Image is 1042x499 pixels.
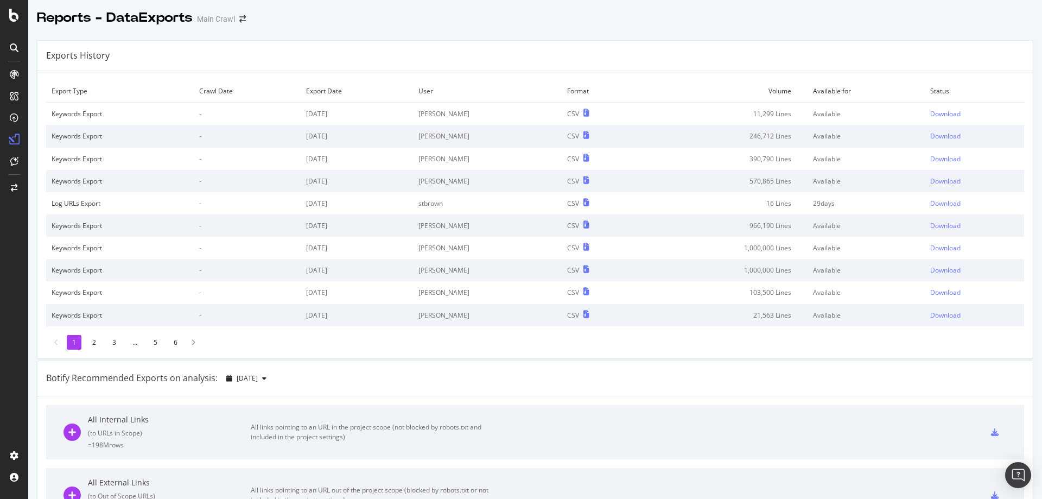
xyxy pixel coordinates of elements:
[641,281,808,304] td: 103,500 Lines
[567,243,579,252] div: CSV
[52,266,188,275] div: Keywords Export
[413,80,562,103] td: User
[301,214,413,237] td: [DATE]
[52,199,188,208] div: Log URLs Export
[301,80,413,103] td: Export Date
[52,176,188,186] div: Keywords Export
[413,304,562,326] td: [PERSON_NAME]
[413,192,562,214] td: stbrown
[52,243,188,252] div: Keywords Export
[87,335,101,350] li: 2
[930,109,1019,118] a: Download
[413,281,562,304] td: [PERSON_NAME]
[168,335,183,350] li: 6
[813,154,920,163] div: Available
[562,80,641,103] td: Format
[88,428,251,438] div: ( to URLs in Scope )
[567,221,579,230] div: CSV
[930,154,1019,163] a: Download
[930,221,961,230] div: Download
[930,221,1019,230] a: Download
[930,266,961,275] div: Download
[194,148,301,170] td: -
[46,49,110,62] div: Exports History
[148,335,163,350] li: 5
[813,311,920,320] div: Available
[925,80,1024,103] td: Status
[641,103,808,125] td: 11,299 Lines
[567,176,579,186] div: CSV
[813,266,920,275] div: Available
[194,170,301,192] td: -
[194,259,301,281] td: -
[301,192,413,214] td: [DATE]
[930,243,961,252] div: Download
[567,266,579,275] div: CSV
[194,125,301,147] td: -
[194,281,301,304] td: -
[52,311,188,320] div: Keywords Export
[567,288,579,297] div: CSV
[301,259,413,281] td: [DATE]
[413,148,562,170] td: [PERSON_NAME]
[413,125,562,147] td: [PERSON_NAME]
[46,372,218,384] div: Botify Recommended Exports on analysis:
[567,109,579,118] div: CSV
[52,288,188,297] div: Keywords Export
[930,266,1019,275] a: Download
[808,192,925,214] td: 29 days
[991,428,999,436] div: csv-export
[930,109,961,118] div: Download
[930,311,1019,320] a: Download
[222,370,271,387] button: [DATE]
[194,237,301,259] td: -
[641,237,808,259] td: 1,000,000 Lines
[641,214,808,237] td: 966,190 Lines
[641,80,808,103] td: Volume
[301,237,413,259] td: [DATE]
[813,131,920,141] div: Available
[301,170,413,192] td: [DATE]
[567,131,579,141] div: CSV
[567,199,579,208] div: CSV
[641,125,808,147] td: 246,712 Lines
[194,103,301,125] td: -
[930,131,1019,141] a: Download
[37,9,193,27] div: Reports - DataExports
[930,199,961,208] div: Download
[641,192,808,214] td: 16 Lines
[194,214,301,237] td: -
[52,109,188,118] div: Keywords Export
[641,148,808,170] td: 390,790 Lines
[301,304,413,326] td: [DATE]
[567,154,579,163] div: CSV
[52,154,188,163] div: Keywords Export
[237,374,258,383] span: 2025 Aug. 13th
[930,288,1019,297] a: Download
[239,15,246,23] div: arrow-right-arrow-left
[413,237,562,259] td: [PERSON_NAME]
[301,281,413,304] td: [DATE]
[930,311,961,320] div: Download
[930,243,1019,252] a: Download
[52,221,188,230] div: Keywords Export
[641,304,808,326] td: 21,563 Lines
[52,131,188,141] div: Keywords Export
[808,80,925,103] td: Available for
[88,477,251,488] div: All External Links
[567,311,579,320] div: CSV
[301,148,413,170] td: [DATE]
[813,243,920,252] div: Available
[991,491,999,499] div: csv-export
[1005,462,1031,488] div: Open Intercom Messenger
[88,414,251,425] div: All Internal Links
[413,214,562,237] td: [PERSON_NAME]
[930,199,1019,208] a: Download
[46,80,194,103] td: Export Type
[301,125,413,147] td: [DATE]
[930,154,961,163] div: Download
[194,304,301,326] td: -
[930,176,961,186] div: Download
[413,170,562,192] td: [PERSON_NAME]
[413,103,562,125] td: [PERSON_NAME]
